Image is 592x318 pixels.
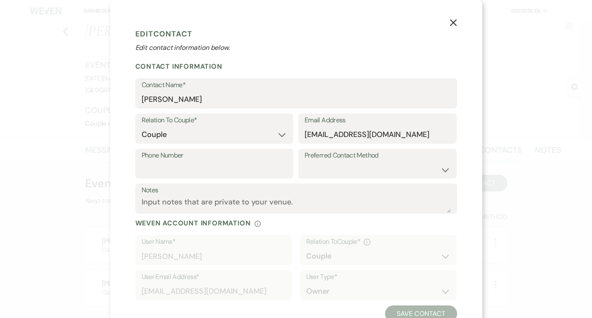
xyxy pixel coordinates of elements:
label: User Email Address* [142,271,286,283]
label: Email Address [305,114,450,127]
label: Phone Number [142,150,287,162]
p: Edit contact information below. [135,43,457,53]
label: User Name* [142,236,286,248]
h1: Edit Contact [135,28,457,40]
div: Relation To Couple * [306,236,451,248]
label: Notes [142,184,451,196]
h2: Contact Information [135,62,457,71]
div: Weven Account Information [135,219,457,228]
label: User Type* [306,271,451,283]
label: Relation To Couple* [142,114,287,127]
input: First and Last Name [142,91,451,108]
label: Contact Name* [142,79,451,91]
label: Preferred Contact Method [305,150,450,162]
